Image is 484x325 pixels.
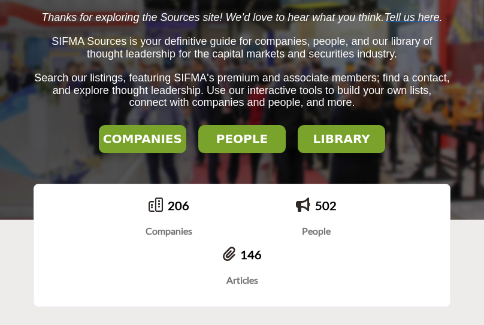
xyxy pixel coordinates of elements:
[102,132,183,146] h2: COMPANIES
[384,11,439,23] a: Tell us here
[112,224,226,238] div: Companies
[168,198,189,212] a: 206
[52,35,432,60] span: SIFMA Sources is your definitive guide for companies, people, and our library of thought leadersh...
[298,125,385,153] button: LIBRARY
[259,224,373,238] div: People
[202,132,282,146] h2: PEOPLE
[315,198,337,212] a: 502
[301,132,382,146] h2: LIBRARY
[198,125,286,153] button: PEOPLE
[99,125,186,153] button: COMPANIES
[41,11,442,23] span: Thanks for exploring the Sources site! We’d love to hear what you think. .
[34,72,450,108] span: Search our listings, featuring SIFMA's premium and associate members; find a contact, and explore...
